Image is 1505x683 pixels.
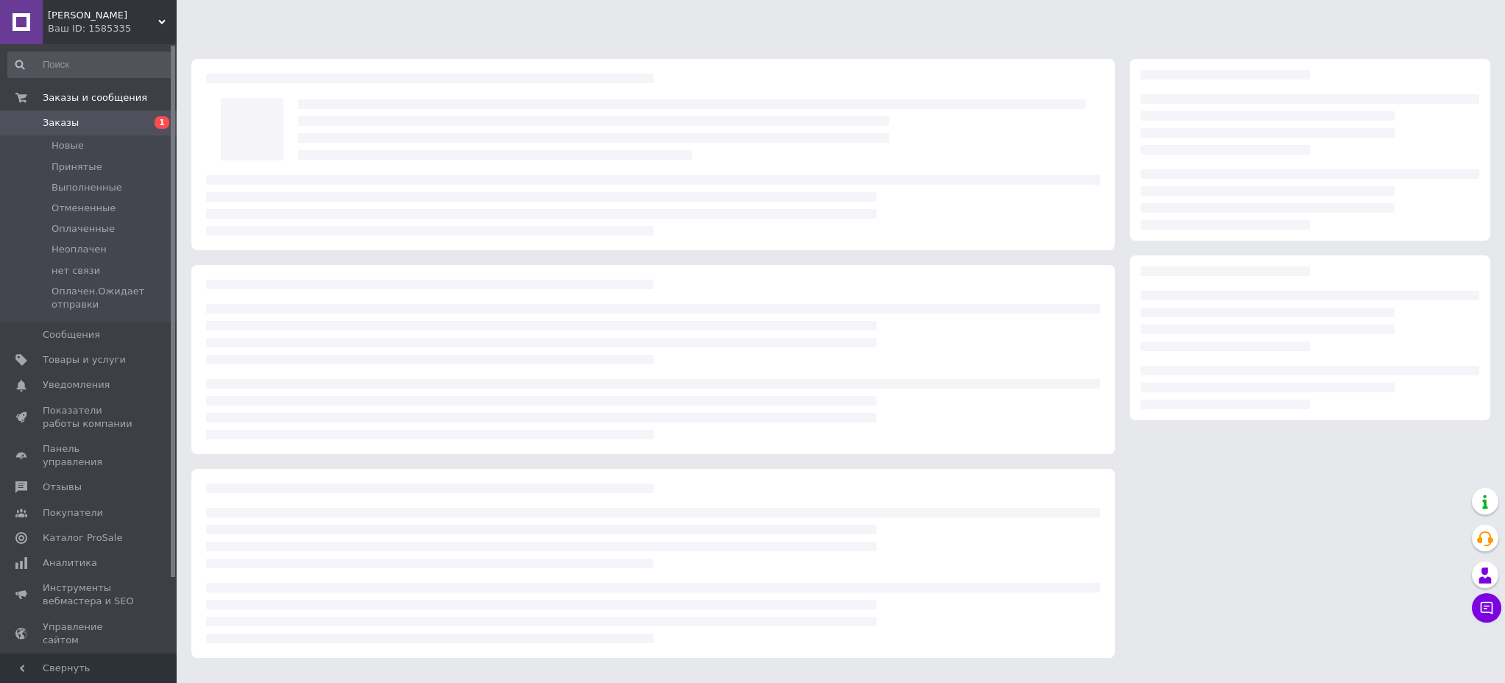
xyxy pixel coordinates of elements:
[43,531,122,545] span: Каталог ProSale
[43,353,126,367] span: Товары и услуги
[43,442,136,469] span: Панель управления
[52,139,84,152] span: Новые
[48,9,158,22] span: Кидди маркет
[43,556,97,570] span: Аналитика
[1472,593,1501,623] button: Чат с покупателем
[43,506,103,520] span: Покупатели
[43,404,136,431] span: Показатели работы компании
[43,620,136,647] span: Управление сайтом
[43,581,136,608] span: Инструменты вебмастера и SEO
[7,52,173,78] input: Поиск
[43,116,79,130] span: Заказы
[52,285,171,311] span: Оплачен.Ожидает отправки
[52,243,107,256] span: Неоплачен
[43,91,147,105] span: Заказы и сообщения
[43,378,110,392] span: Уведомления
[52,181,122,194] span: Выполненные
[52,160,102,174] span: Принятые
[52,264,100,277] span: нет связи
[48,22,177,35] div: Ваш ID: 1585335
[52,222,115,236] span: Оплаченные
[155,116,169,129] span: 1
[43,328,100,341] span: Сообщения
[43,481,82,494] span: Отзывы
[52,202,116,215] span: Отмененные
